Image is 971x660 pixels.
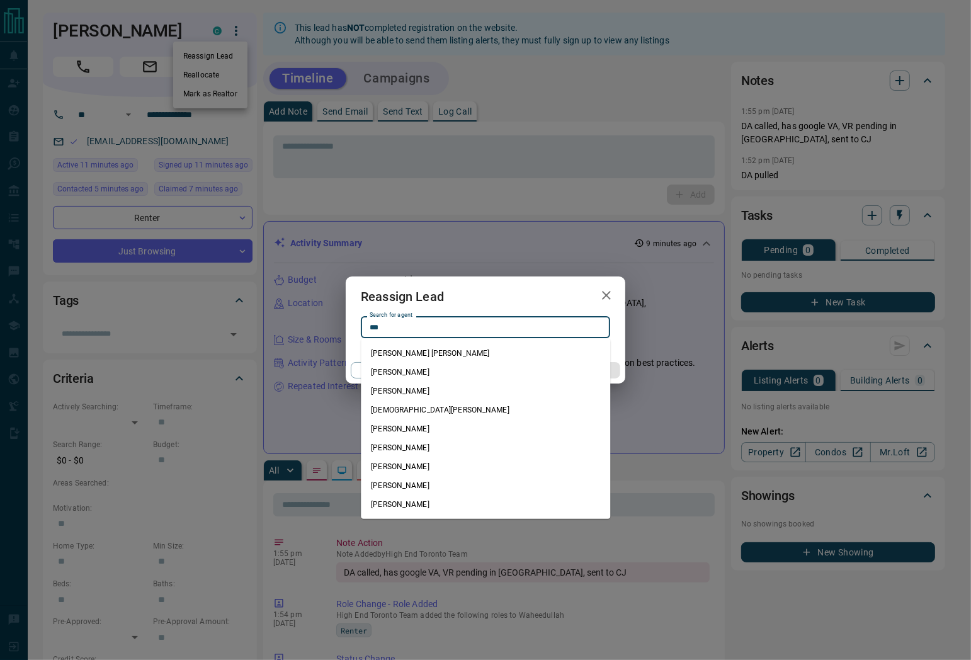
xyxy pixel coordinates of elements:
label: Search for agent [370,311,412,319]
li: [PERSON_NAME] [361,457,610,476]
li: [PERSON_NAME] [361,419,610,438]
li: [PERSON_NAME] [361,363,610,382]
li: [PERSON_NAME] [361,495,610,514]
button: Cancel [351,362,458,378]
h2: Reassign Lead [346,276,459,317]
li: [DEMOGRAPHIC_DATA][PERSON_NAME] [361,401,610,419]
li: [PERSON_NAME] [PERSON_NAME] [361,344,610,363]
li: [PERSON_NAME] [361,476,610,495]
li: [PERSON_NAME] [361,382,610,401]
li: [PERSON_NAME] [361,438,610,457]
